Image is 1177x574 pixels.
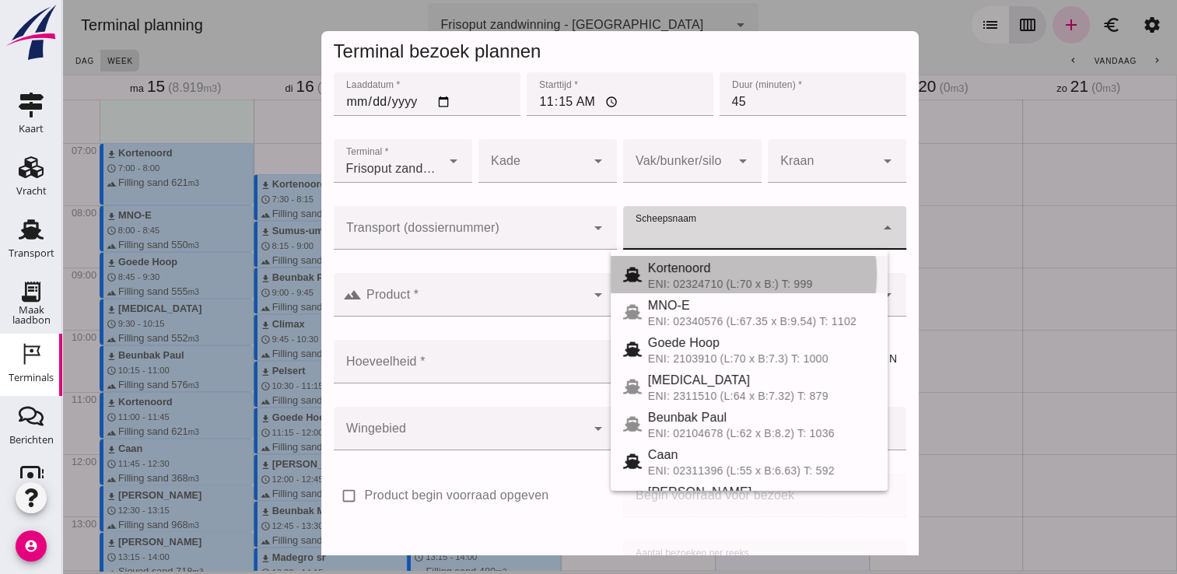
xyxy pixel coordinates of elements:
[281,285,300,304] i: landscape
[16,186,47,196] div: Vracht
[586,352,813,365] div: ENI: 2103910 (L:70 x B:7.3) T: 1000
[284,159,374,178] span: Frisoput zandwinning - [GEOGRAPHIC_DATA]
[671,152,690,170] i: arrow_drop_down
[586,448,616,461] span: Caan
[382,152,401,170] i: arrow_drop_down
[527,152,545,170] i: arrow_drop_down
[527,285,545,304] i: Open
[586,261,649,275] span: Kortenoord
[586,373,688,387] span: [MEDICAL_DATA]
[19,124,44,134] div: Kaart
[527,419,545,438] i: arrow_drop_down
[586,411,664,424] span: Beunbak Paul
[586,315,813,327] div: ENI: 02340576 (L:67.35 x B:9.54) T: 1102
[3,4,59,61] img: logo-small.a267ee39.svg
[271,40,479,61] span: Terminal bezoek plannen
[586,390,813,402] div: ENI: 2311510 (L:64 x B:7.32) T: 879
[586,278,813,290] div: ENI: 02324710 (L:70 x B:) T: 999
[586,299,628,312] span: MNO-E
[586,427,813,439] div: ENI: 02104678 (L:62 x B:8.2) T: 1036
[586,336,657,349] span: Goede Hoop
[816,219,835,237] i: Sluit
[9,248,54,258] div: Transport
[527,219,545,237] i: Open
[9,435,54,445] div: Berichten
[586,464,813,477] div: ENI: 02311396 (L:55 x B:6.63) T: 592
[816,152,835,170] i: arrow_drop_down
[586,485,690,499] span: [PERSON_NAME]
[303,554,368,572] label: Maak reeks
[9,373,54,383] div: Terminals
[16,530,47,562] i: account_circle
[303,487,487,505] label: Product begin voorraad opgeven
